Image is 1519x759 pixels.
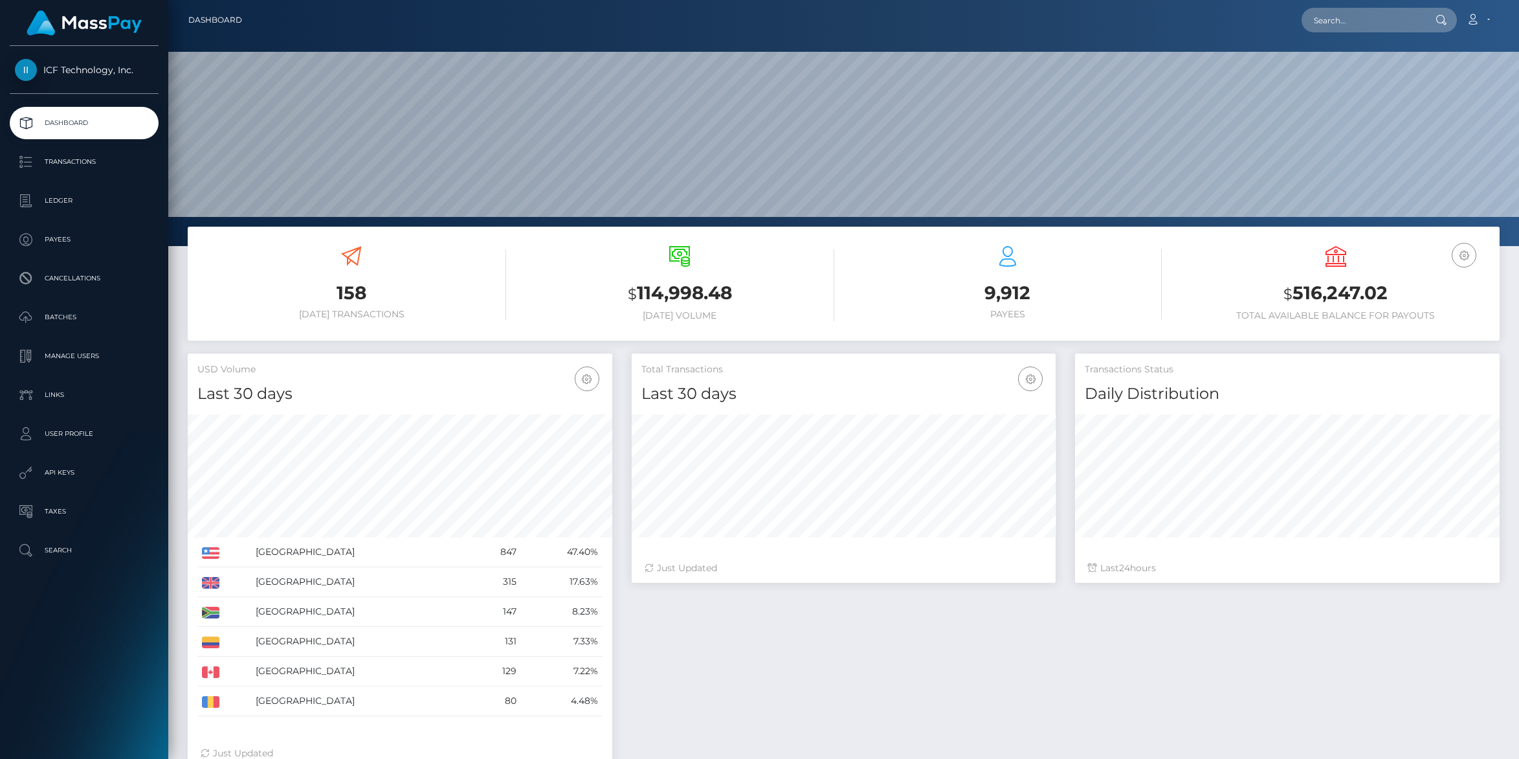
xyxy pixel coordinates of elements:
[470,686,521,716] td: 80
[202,637,219,648] img: CO.png
[15,385,153,405] p: Links
[10,223,159,256] a: Payees
[10,379,159,411] a: Links
[1181,280,1490,307] h3: 516,247.02
[1119,562,1130,574] span: 24
[521,657,603,686] td: 7.22%
[10,185,159,217] a: Ledger
[202,577,219,589] img: GB.png
[10,340,159,372] a: Manage Users
[521,538,603,567] td: 47.40%
[10,534,159,567] a: Search
[10,457,159,489] a: API Keys
[10,64,159,76] span: ICF Technology, Inc.
[251,686,470,716] td: [GEOGRAPHIC_DATA]
[15,152,153,172] p: Transactions
[1088,561,1487,575] div: Last hours
[10,262,159,295] a: Cancellations
[641,363,1047,376] h5: Total Transactions
[628,285,637,303] small: $
[470,657,521,686] td: 129
[470,538,521,567] td: 847
[15,59,37,81] img: ICF Technology, Inc.
[10,301,159,334] a: Batches
[15,502,153,521] p: Taxes
[526,280,834,307] h3: 114,998.48
[251,627,470,657] td: [GEOGRAPHIC_DATA]
[202,547,219,559] img: US.png
[1085,383,1490,405] h4: Daily Distribution
[251,597,470,627] td: [GEOGRAPHIC_DATA]
[15,191,153,210] p: Ledger
[526,310,834,321] h6: [DATE] Volume
[641,383,1047,405] h4: Last 30 days
[1181,310,1490,321] h6: Total Available Balance for Payouts
[10,146,159,178] a: Transactions
[197,383,603,405] h4: Last 30 days
[10,495,159,528] a: Taxes
[1085,363,1490,376] h5: Transactions Status
[202,666,219,678] img: CA.png
[854,309,1162,320] h6: Payees
[197,363,603,376] h5: USD Volume
[202,607,219,618] img: ZA.png
[1283,285,1292,303] small: $
[27,10,142,36] img: MassPay Logo
[10,418,159,450] a: User Profile
[15,269,153,288] p: Cancellations
[521,567,603,597] td: 17.63%
[15,424,153,444] p: User Profile
[470,567,521,597] td: 315
[188,6,242,34] a: Dashboard
[202,696,219,708] img: RO.png
[470,597,521,627] td: 147
[10,107,159,139] a: Dashboard
[197,280,506,306] h3: 158
[251,657,470,686] td: [GEOGRAPHIC_DATA]
[251,538,470,567] td: [GEOGRAPHIC_DATA]
[251,567,470,597] td: [GEOGRAPHIC_DATA]
[521,627,603,657] td: 7.33%
[1302,8,1423,32] input: Search...
[15,463,153,482] p: API Keys
[854,280,1162,306] h3: 9,912
[15,541,153,560] p: Search
[15,230,153,249] p: Payees
[521,597,603,627] td: 8.23%
[197,309,506,320] h6: [DATE] Transactions
[521,686,603,716] td: 4.48%
[15,346,153,366] p: Manage Users
[470,627,521,657] td: 131
[15,308,153,327] p: Batches
[15,113,153,133] p: Dashboard
[645,561,1043,575] div: Just Updated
